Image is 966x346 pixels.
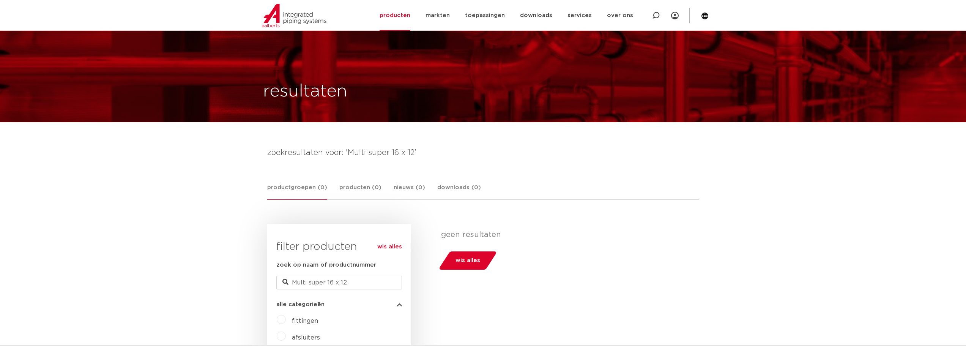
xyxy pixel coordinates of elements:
[276,276,402,289] input: zoeken
[394,183,425,199] a: nieuws (0)
[292,335,320,341] a: afsluiters
[437,183,481,199] a: downloads (0)
[339,183,381,199] a: producten (0)
[441,230,693,239] p: geen resultaten
[276,239,402,254] h3: filter producten
[267,183,327,200] a: productgroepen (0)
[276,302,325,307] span: alle categorieën
[377,242,402,251] a: wis alles
[292,318,318,324] a: fittingen
[267,147,699,159] h4: zoekresultaten voor: 'Multi super 16 x 12'
[455,254,480,267] span: wis alles
[276,302,402,307] button: alle categorieën
[263,79,347,104] h1: resultaten
[276,261,376,270] label: zoek op naam of productnummer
